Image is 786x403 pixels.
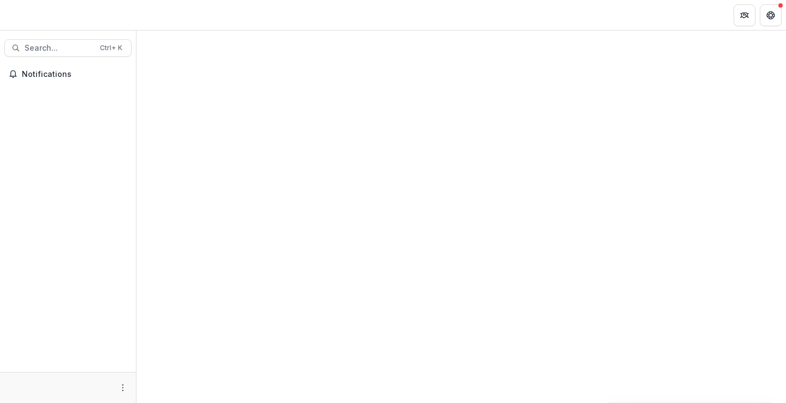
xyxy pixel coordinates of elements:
button: Notifications [4,65,132,83]
button: Get Help [760,4,782,26]
span: Search... [25,44,93,53]
nav: breadcrumb [141,7,187,23]
button: More [116,381,129,394]
span: Notifications [22,70,127,79]
div: Ctrl + K [98,42,124,54]
button: Partners [734,4,755,26]
button: Search... [4,39,132,57]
